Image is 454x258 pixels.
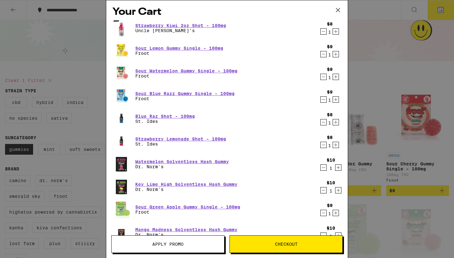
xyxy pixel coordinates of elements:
[327,234,335,239] div: 1
[327,112,333,117] div: $8
[135,187,237,192] p: Dr. Norm's
[320,210,327,216] button: Decrement
[327,89,333,95] div: $9
[135,232,237,237] p: Dr. Norm's
[333,96,339,103] button: Increment
[327,120,333,125] div: 1
[113,133,130,150] img: St. Ides - Strawberry Lemonade Shot - 100mg
[113,201,130,218] img: Froot - Sour Green Apple Gummy Single - 100mg
[113,155,130,173] img: Dr. Norm's - Watermelon Solventless Hash Gummy
[230,235,343,253] button: Checkout
[135,91,235,96] a: Sour Blue Razz Gummy Single - 100mg
[135,182,237,187] a: Key Lime High Solventless Hash Gummy
[327,67,333,72] div: $9
[320,96,327,103] button: Decrement
[333,142,339,148] button: Increment
[111,235,224,253] button: Apply Promo
[135,209,240,215] p: Froot
[327,143,333,148] div: 1
[113,89,130,103] img: Froot - Sour Blue Razz Gummy Single - 100mg
[135,227,237,232] a: Mango Madness Solventless Hash Gummy
[135,114,195,119] a: Blue Raz Shot - 100mg
[135,28,226,33] p: Uncle [PERSON_NAME]'s
[327,21,333,26] div: $8
[135,159,229,164] a: Watermelon Solventless Hash Gummy
[135,136,226,141] a: Strawberry Lemonade Shot - 100mg
[135,164,229,169] p: Dr. Norm's
[113,110,130,128] img: St. Ides - Blue Raz Shot - 100mg
[327,44,333,49] div: $9
[113,66,130,81] img: Froot - Sour Watermelon Gummy Single - 100mg
[135,96,235,101] p: Froot
[135,141,226,146] p: St. Ides
[327,52,333,57] div: 1
[327,180,335,185] div: $10
[327,211,333,216] div: 1
[320,142,327,148] button: Decrement
[320,28,327,35] button: Decrement
[335,232,341,239] button: Increment
[113,223,130,241] img: Dr. Norm's - Mango Madness Solventless Hash Gummy
[135,51,223,56] p: Froot
[327,135,333,140] div: $8
[320,187,327,193] button: Decrement
[113,19,130,37] img: Uncle Arnie's - Strawberry Kiwi 2oz Shot - 100mg
[333,74,339,80] button: Increment
[320,51,327,57] button: Decrement
[327,188,335,193] div: 1
[135,73,237,78] p: Froot
[135,119,195,124] p: St. Ides
[333,28,339,35] button: Increment
[135,23,226,28] a: Strawberry Kiwi 2oz Shot - 100mg
[327,203,333,208] div: $9
[275,242,298,246] span: Checkout
[113,5,341,19] h2: Your Cart
[135,46,223,51] a: Sour Lemon Gummy Single - 100mg
[320,164,327,171] button: Decrement
[320,232,327,239] button: Decrement
[135,68,237,73] a: Sour Watermelon Gummy Single - 100mg
[333,51,339,57] button: Increment
[335,187,341,193] button: Increment
[327,30,333,35] div: 1
[113,43,130,58] img: Froot - Sour Lemon Gummy Single - 100mg
[327,158,335,163] div: $10
[152,242,183,246] span: Apply Promo
[327,98,333,103] div: 1
[320,119,327,125] button: Decrement
[333,210,339,216] button: Increment
[335,164,341,171] button: Increment
[320,74,327,80] button: Decrement
[327,166,335,171] div: 1
[135,204,240,209] a: Sour Green Apple Gummy Single - 100mg
[327,75,333,80] div: 1
[113,178,130,196] img: Dr. Norm's - Key Lime High Solventless Hash Gummy
[333,119,339,125] button: Increment
[327,226,335,231] div: $10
